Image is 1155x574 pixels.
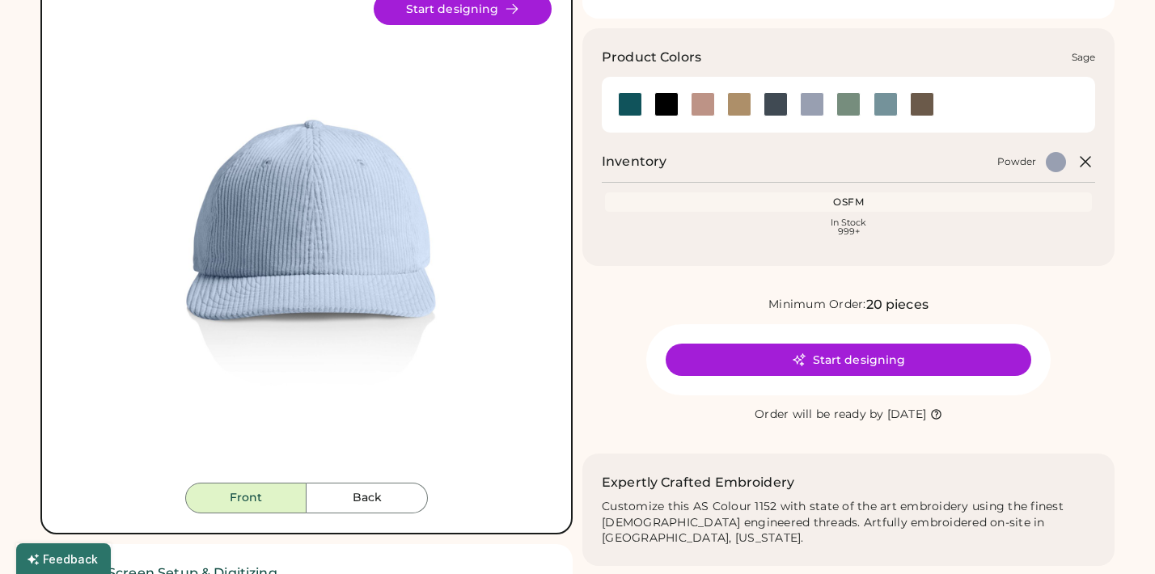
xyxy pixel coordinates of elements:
[666,344,1031,376] button: Start designing
[608,218,1089,236] div: In Stock 999+
[866,295,929,314] div: 20 pieces
[602,499,1095,547] div: Customize this AS Colour 1152 with state of the art embroidery using the finest [DEMOGRAPHIC_DATA...
[307,483,428,513] button: Back
[768,297,866,313] div: Minimum Order:
[608,196,1089,209] div: OSFM
[887,407,927,423] div: [DATE]
[602,152,666,171] h2: Inventory
[997,155,1036,168] div: Powder
[755,407,884,423] div: Order will be ready by
[1072,51,1095,64] div: Sage
[1078,501,1148,571] iframe: Front Chat
[602,48,701,67] h3: Product Colors
[185,483,307,513] button: Front
[602,473,794,492] h2: Expertly Crafted Embroidery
